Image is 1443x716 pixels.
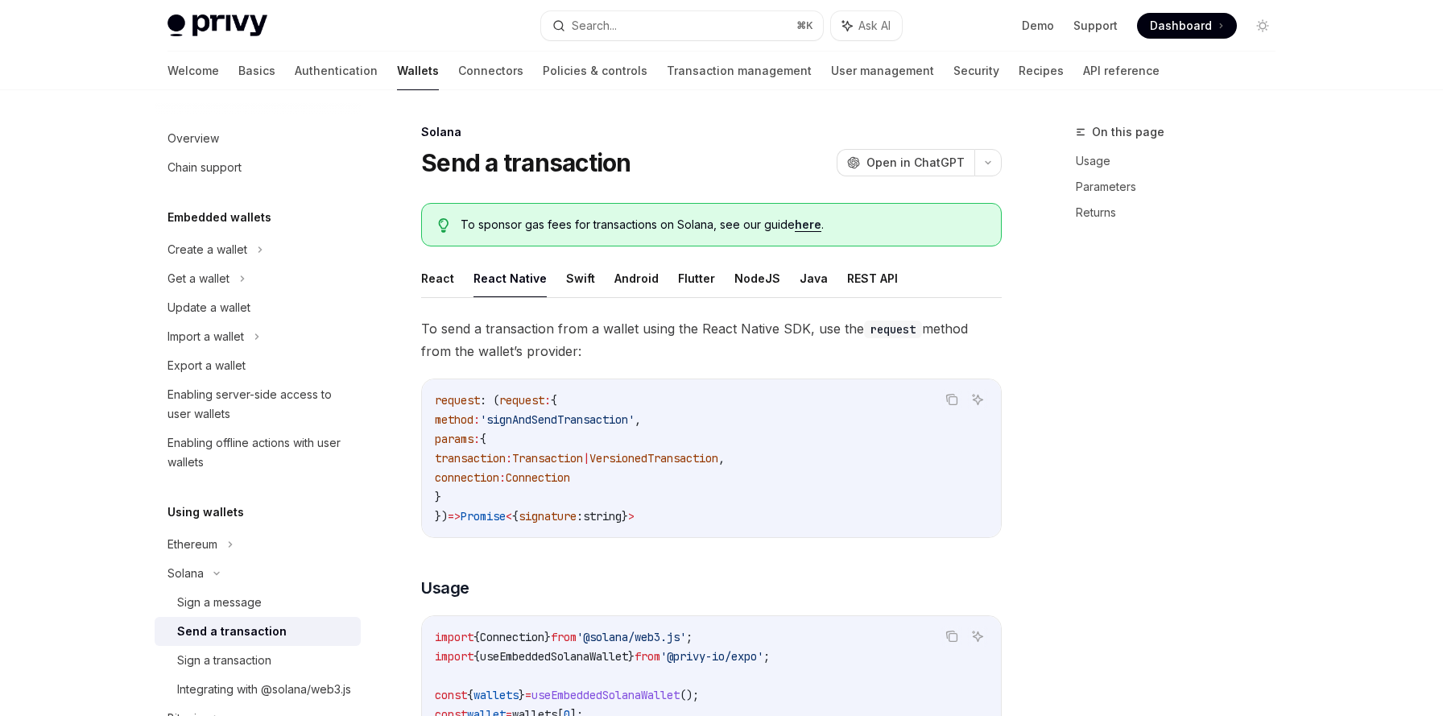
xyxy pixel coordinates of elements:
[686,630,693,644] span: ;
[543,52,647,90] a: Policies & controls
[167,269,229,288] div: Get a wallet
[506,451,512,466] span: :
[1073,18,1118,34] a: Support
[155,675,361,704] a: Integrating with @solana/web3.js
[155,380,361,428] a: Enabling server-side access to user wallets
[177,680,351,699] div: Integrating with @solana/web3.js
[480,649,628,664] span: useEmbeddedSolanaWallet
[1076,200,1288,226] a: Returns
[847,259,898,297] button: REST API
[167,433,351,472] div: Enabling offline actions with user wallets
[628,509,635,524] span: >
[177,651,271,670] div: Sign a transaction
[435,412,473,427] span: method
[177,622,287,641] div: Send a transaction
[473,412,480,427] span: :
[551,630,577,644] span: from
[953,52,999,90] a: Security
[667,52,812,90] a: Transaction management
[167,240,247,259] div: Create a wallet
[467,688,473,702] span: {
[421,259,454,297] button: React
[458,52,523,90] a: Connectors
[680,688,699,702] span: ();
[155,124,361,153] a: Overview
[480,432,486,446] span: {
[499,470,506,485] span: :
[512,451,583,466] span: Transaction
[506,470,570,485] span: Connection
[519,509,577,524] span: signature
[544,630,551,644] span: }
[155,646,361,675] a: Sign a transaction
[589,451,718,466] span: VersionedTransaction
[800,259,828,297] button: Java
[435,470,499,485] span: connection
[167,129,219,148] div: Overview
[1137,13,1237,39] a: Dashboard
[155,588,361,617] a: Sign a message
[397,52,439,90] a: Wallets
[167,385,351,424] div: Enabling server-side access to user wallets
[167,14,267,37] img: light logo
[858,18,891,34] span: Ask AI
[438,218,449,233] svg: Tip
[831,52,934,90] a: User management
[796,19,813,32] span: ⌘ K
[837,149,974,176] button: Open in ChatGPT
[435,393,480,408] span: request
[531,688,680,702] span: useEmbeddedSolanaWallet
[480,630,544,644] span: Connection
[448,509,461,524] span: =>
[1076,148,1288,174] a: Usage
[866,155,965,171] span: Open in ChatGPT
[795,217,821,232] a: here
[614,259,659,297] button: Android
[461,509,506,524] span: Promise
[167,327,244,346] div: Import a wallet
[941,389,962,410] button: Copy the contents from the code block
[421,124,1002,140] div: Solana
[473,688,519,702] span: wallets
[1019,52,1064,90] a: Recipes
[763,649,770,664] span: ;
[238,52,275,90] a: Basics
[941,626,962,647] button: Copy the contents from the code block
[480,412,635,427] span: 'signAndSendTransaction'
[167,503,244,522] h5: Using wallets
[583,451,589,466] span: |
[435,509,448,524] span: })
[167,356,246,375] div: Export a wallet
[155,153,361,182] a: Chain support
[541,11,823,40] button: Search...⌘K
[551,393,557,408] span: {
[473,649,480,664] span: {
[1022,18,1054,34] a: Demo
[421,317,1002,362] span: To send a transaction from a wallet using the React Native SDK, use the method from the wallet’s ...
[155,351,361,380] a: Export a wallet
[544,393,551,408] span: :
[864,321,922,338] code: request
[167,298,250,317] div: Update a wallet
[566,259,595,297] button: Swift
[177,593,262,612] div: Sign a message
[678,259,715,297] button: Flutter
[831,11,902,40] button: Ask AI
[635,649,660,664] span: from
[435,688,467,702] span: const
[622,509,628,524] span: }
[421,148,631,177] h1: Send a transaction
[435,451,506,466] span: transaction
[628,649,635,664] span: }
[506,509,512,524] span: <
[718,451,725,466] span: ,
[155,428,361,477] a: Enabling offline actions with user wallets
[512,509,519,524] span: {
[461,217,985,233] span: To sponsor gas fees for transactions on Solana, see our guide .
[577,509,583,524] span: :
[155,617,361,646] a: Send a transaction
[435,649,473,664] span: import
[499,393,544,408] span: request
[435,432,473,446] span: params
[1150,18,1212,34] span: Dashboard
